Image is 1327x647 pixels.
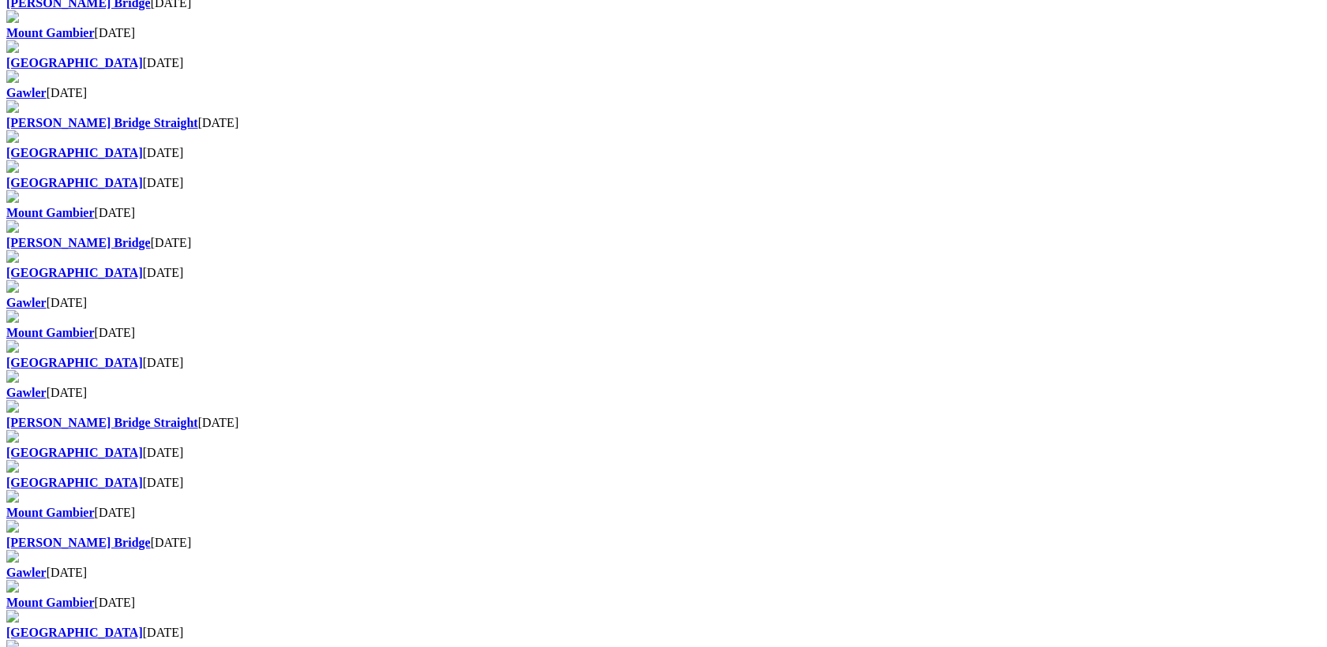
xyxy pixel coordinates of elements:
[6,26,95,39] a: Mount Gambier
[6,176,143,189] a: [GEOGRAPHIC_DATA]
[6,326,95,339] a: Mount Gambier
[6,446,1321,460] div: [DATE]
[6,386,1321,400] div: [DATE]
[6,56,143,69] a: [GEOGRAPHIC_DATA]
[6,386,47,399] a: Gawler
[6,70,19,83] img: file-red.svg
[6,356,1321,370] div: [DATE]
[6,476,143,489] a: [GEOGRAPHIC_DATA]
[6,626,143,639] a: [GEOGRAPHIC_DATA]
[6,40,19,53] img: file-red.svg
[6,520,19,533] img: file-red.svg
[6,506,1321,520] div: [DATE]
[6,550,19,563] img: file-red.svg
[6,26,1321,40] div: [DATE]
[6,536,1321,550] div: [DATE]
[6,430,19,443] img: file-red.svg
[6,190,19,203] img: file-red.svg
[6,266,1321,280] div: [DATE]
[6,476,1321,490] div: [DATE]
[6,566,1321,580] div: [DATE]
[6,220,19,233] img: file-red.svg
[6,536,151,549] a: [PERSON_NAME] Bridge
[6,356,143,369] a: [GEOGRAPHIC_DATA]
[6,506,95,519] a: Mount Gambier
[6,626,1321,640] div: [DATE]
[6,460,19,473] img: file-red.svg
[6,86,1321,100] div: [DATE]
[6,146,143,159] a: [GEOGRAPHIC_DATA]
[6,340,19,353] img: file-red.svg
[6,326,1321,340] div: [DATE]
[6,566,47,579] a: Gawler
[6,370,19,383] img: file-red.svg
[6,416,1321,430] div: [DATE]
[6,596,95,609] a: Mount Gambier
[6,206,1321,220] div: [DATE]
[6,610,19,623] img: file-red.svg
[6,176,1321,190] div: [DATE]
[6,310,19,323] img: file-red.svg
[6,266,143,279] a: [GEOGRAPHIC_DATA]
[6,100,19,113] img: file-red.svg
[6,116,198,129] a: [PERSON_NAME] Bridge Straight
[6,236,151,249] a: [PERSON_NAME] Bridge
[6,56,1321,70] div: [DATE]
[6,146,1321,160] div: [DATE]
[6,446,143,459] a: [GEOGRAPHIC_DATA]
[6,160,19,173] img: file-red.svg
[6,206,95,219] a: Mount Gambier
[6,116,1321,130] div: [DATE]
[6,296,1321,310] div: [DATE]
[6,400,19,413] img: file-red.svg
[6,130,19,143] img: file-red.svg
[6,596,1321,610] div: [DATE]
[6,86,47,99] a: Gawler
[6,490,19,503] img: file-red.svg
[6,250,19,263] img: file-red.svg
[6,280,19,293] img: file-red.svg
[6,236,1321,250] div: [DATE]
[6,296,47,309] a: Gawler
[6,416,198,429] a: [PERSON_NAME] Bridge Straight
[6,580,19,593] img: file-red.svg
[6,10,19,23] img: file-red.svg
